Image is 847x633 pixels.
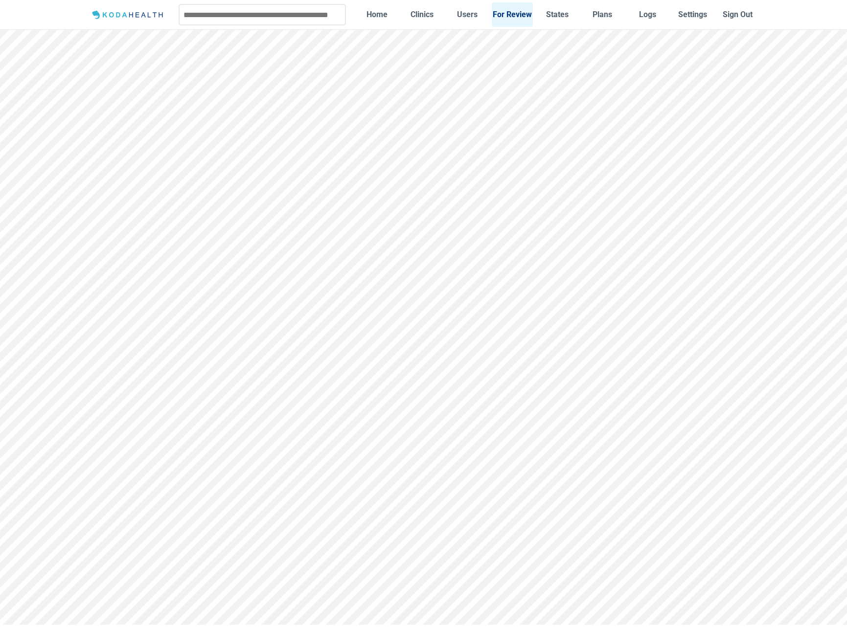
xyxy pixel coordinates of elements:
[582,2,623,26] a: Plans
[627,2,668,26] a: Logs
[447,2,488,26] a: Users
[672,2,713,26] a: Settings
[89,9,168,21] img: Logo
[492,2,533,26] a: For Review
[537,2,578,26] a: States
[717,2,758,26] button: Sign Out
[357,2,398,26] a: Home
[402,2,443,26] a: Clinics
